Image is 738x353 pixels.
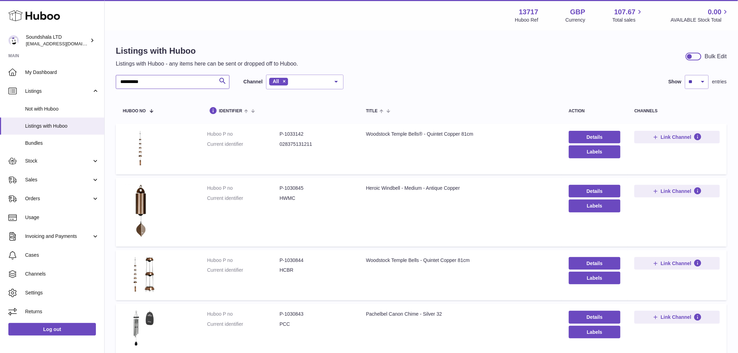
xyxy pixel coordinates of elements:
[366,257,555,264] div: Woodstock Temple Bells - Quintet Copper 81cm
[569,326,621,338] button: Labels
[25,290,99,296] span: Settings
[123,185,158,238] img: Heroic Windbell - Medium - Antique Copper
[26,34,89,47] div: Soundshala LTD
[25,158,92,164] span: Stock
[25,195,92,202] span: Orders
[25,123,99,129] span: Listings with Huboo
[569,311,621,323] a: Details
[569,272,621,284] button: Labels
[25,106,99,112] span: Not with Huboo
[366,109,378,113] span: title
[712,78,727,85] span: entries
[570,7,585,17] strong: GBP
[634,311,720,323] button: Link Channel
[207,131,280,137] dt: Huboo P no
[634,185,720,197] button: Link Channel
[219,109,242,113] span: identifier
[280,267,352,273] dd: HCBR
[25,233,92,240] span: Invoicing and Payments
[207,141,280,148] dt: Current identifier
[569,257,621,270] a: Details
[280,185,352,191] dd: P-1030845
[661,260,692,266] span: Link Channel
[207,321,280,328] dt: Current identifier
[123,257,158,292] img: Woodstock Temple Bells - Quintet Copper 81cm
[280,141,352,148] dd: 028375131211
[25,176,92,183] span: Sales
[634,109,720,113] div: channels
[671,7,730,23] a: 0.00 AVAILABLE Stock Total
[25,69,99,76] span: My Dashboard
[116,60,298,68] p: Listings with Huboo - any items here can be sent or dropped off to Huboo.
[207,185,280,191] dt: Huboo P no
[614,7,635,17] span: 107.67
[366,131,555,137] div: Woodstock Temple Bells® - Quintet Copper 81cm
[671,17,730,23] span: AVAILABLE Stock Total
[519,7,539,17] strong: 13717
[273,78,279,84] span: All
[566,17,586,23] div: Currency
[207,311,280,317] dt: Huboo P no
[123,109,146,113] span: Huboo no
[8,323,96,336] a: Log out
[634,257,720,270] button: Link Channel
[25,271,99,277] span: Channels
[280,131,352,137] dd: P-1033142
[280,257,352,264] dd: P-1030844
[612,7,643,23] a: 107.67 Total sales
[515,17,539,23] div: Huboo Ref
[280,321,352,328] dd: PCC
[123,311,158,346] img: Pachelbel Canon Chime - Silver 32
[8,35,19,46] img: internalAdmin-13717@internal.huboo.com
[25,88,92,95] span: Listings
[207,195,280,202] dt: Current identifier
[25,252,99,258] span: Cases
[569,185,621,197] a: Details
[612,17,643,23] span: Total sales
[123,131,158,166] img: Woodstock Temple Bells® - Quintet Copper 81cm
[366,311,555,317] div: Pachelbel Canon Chime - Silver 32
[280,311,352,317] dd: P-1030843
[569,200,621,212] button: Labels
[661,134,692,140] span: Link Channel
[26,41,103,46] span: [EMAIL_ADDRESS][DOMAIN_NAME]
[705,53,727,60] div: Bulk Edit
[569,109,621,113] div: action
[243,78,263,85] label: Channel
[569,131,621,143] a: Details
[634,131,720,143] button: Link Channel
[669,78,681,85] label: Show
[569,145,621,158] button: Labels
[25,140,99,147] span: Bundles
[708,7,722,17] span: 0.00
[25,308,99,315] span: Returns
[661,188,692,194] span: Link Channel
[366,185,555,191] div: Heroic Windbell - Medium - Antique Copper
[661,314,692,320] span: Link Channel
[280,195,352,202] dd: HWMC
[116,45,298,57] h1: Listings with Huboo
[207,267,280,273] dt: Current identifier
[207,257,280,264] dt: Huboo P no
[25,214,99,221] span: Usage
